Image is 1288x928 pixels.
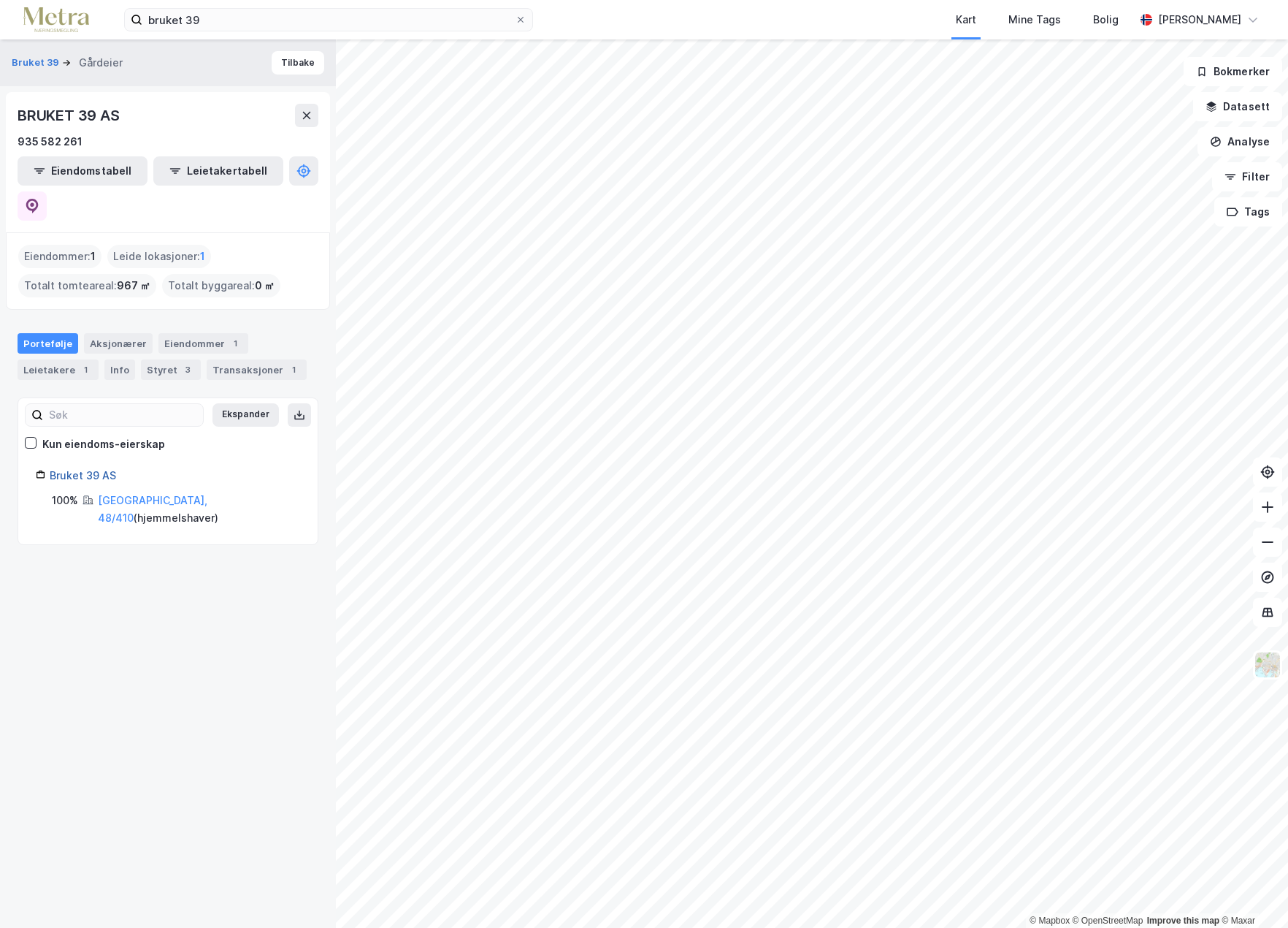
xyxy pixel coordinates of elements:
[1008,11,1061,28] div: Mine Tags
[91,248,96,265] span: 1
[18,156,147,186] button: Eiendomstabell
[180,362,195,377] div: 3
[207,360,307,380] div: Transaksjoner
[98,492,300,527] div: ( hjemmelshaver )
[50,469,116,482] a: Bruket 39 AS
[1215,858,1288,928] div: Kontrollprogram for chat
[18,333,78,354] div: Portefølje
[18,245,101,268] div: Eiendommer :
[12,56,62,70] button: Bruket 39
[153,156,283,186] button: Leietakertabell
[1193,92,1282,121] button: Datasett
[23,7,89,33] img: metra-logo.256734c3b2bbffee19d4.png
[1030,916,1070,926] a: Mapbox
[78,362,93,377] div: 1
[1197,127,1282,156] button: Analyse
[255,277,275,294] span: 0 ㎡
[228,336,242,351] div: 1
[1073,916,1143,926] a: OpenStreetMap
[117,277,150,294] span: 967 ㎡
[52,492,78,509] div: 100%
[1214,197,1282,227] button: Tags
[18,360,99,380] div: Leietakere
[1093,11,1119,28] div: Bolig
[272,51,324,75] button: Tilbake
[158,333,248,354] div: Eiendommer
[18,133,83,151] div: 935 582 261
[162,274,280,297] div: Totalt byggareal :
[200,248,205,265] span: 1
[18,104,123,127] div: BRUKET 39 AS
[107,245,211,268] div: Leide lokasjoner :
[142,9,515,31] input: Søk på adresse, matrikkel, gårdeiere, leietakere eller personer
[79,54,123,72] div: Gårdeier
[286,362,301,377] div: 1
[1147,916,1219,926] a: Improve this map
[212,403,279,427] button: Ekspander
[42,436,165,453] div: Kun eiendoms-eierskap
[1212,162,1282,191] button: Filter
[1254,651,1281,679] img: Z
[84,333,153,354] div: Aksjonærer
[43,404,203,426] input: Søk
[1158,11,1241,28] div: [PERSON_NAME]
[141,360,201,380] div: Styret
[18,274,156,297] div: Totalt tomteareal :
[104,360,135,380] div: Info
[1184,57,1282,86] button: Bokmerker
[1215,858,1288,928] iframe: Chat Widget
[98,494,207,524] a: [GEOGRAPHIC_DATA], 48/410
[956,11,976,28] div: Kart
